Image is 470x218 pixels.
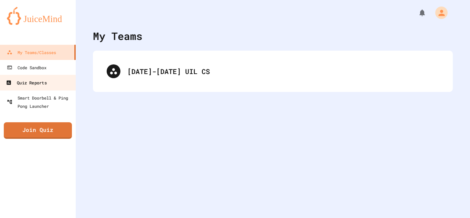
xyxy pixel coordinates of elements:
[4,122,72,139] a: Join Quiz
[7,48,56,56] div: My Teams/Classes
[100,58,446,85] div: [DATE]-[DATE] UIL CS
[6,79,46,87] div: Quiz Reports
[93,28,142,44] div: My Teams
[127,66,439,76] div: [DATE]-[DATE] UIL CS
[7,7,69,25] img: logo-orange.svg
[7,94,73,110] div: Smart Doorbell & Ping Pong Launcher
[428,5,449,21] div: My Account
[405,7,428,19] div: My Notifications
[7,63,46,72] div: Code Sandbox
